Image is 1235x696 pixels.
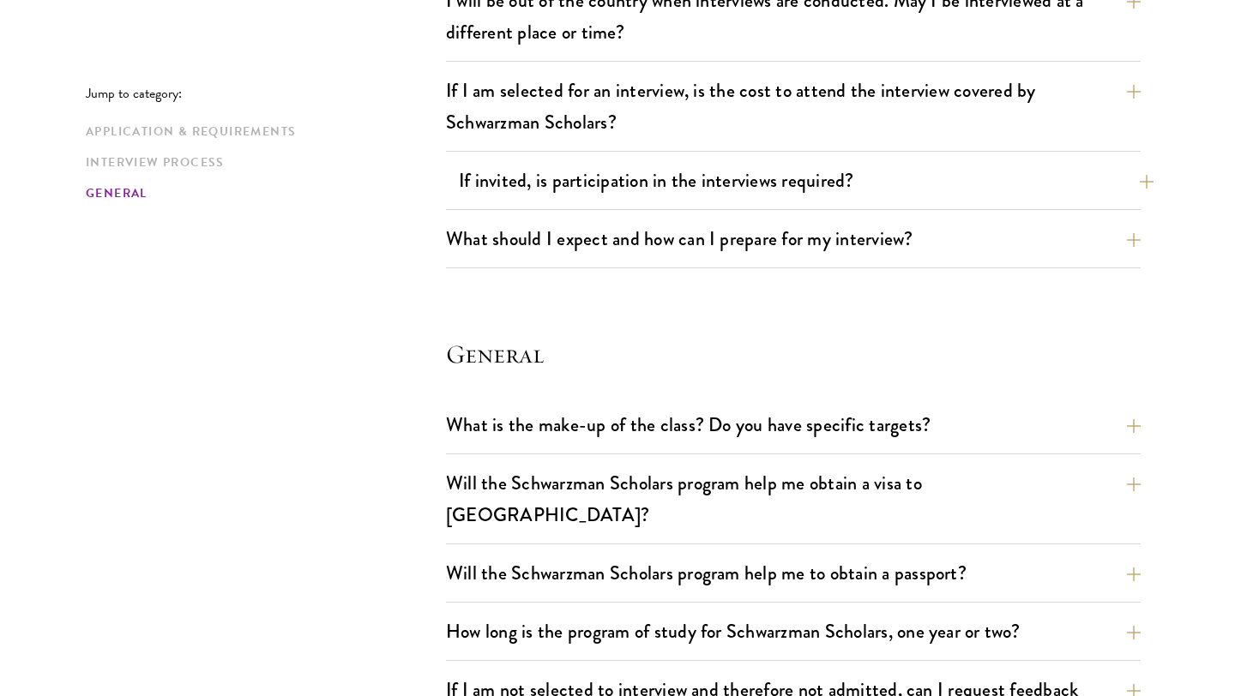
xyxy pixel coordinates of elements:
[446,405,1141,444] button: What is the make-up of the class? Do you have specific targets?
[446,612,1141,651] button: How long is the program of study for Schwarzman Scholars, one year or two?
[446,71,1141,141] button: If I am selected for an interview, is the cost to attend the interview covered by Schwarzman Scho...
[86,86,446,101] p: Jump to category:
[446,554,1141,592] button: Will the Schwarzman Scholars program help me to obtain a passport?
[446,337,1141,371] h4: General
[86,153,436,171] a: Interview Process
[86,123,436,141] a: Application & Requirements
[459,161,1154,200] button: If invited, is participation in the interviews required?
[446,464,1141,534] button: Will the Schwarzman Scholars program help me obtain a visa to [GEOGRAPHIC_DATA]?
[86,184,436,202] a: General
[446,219,1141,258] button: What should I expect and how can I prepare for my interview?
